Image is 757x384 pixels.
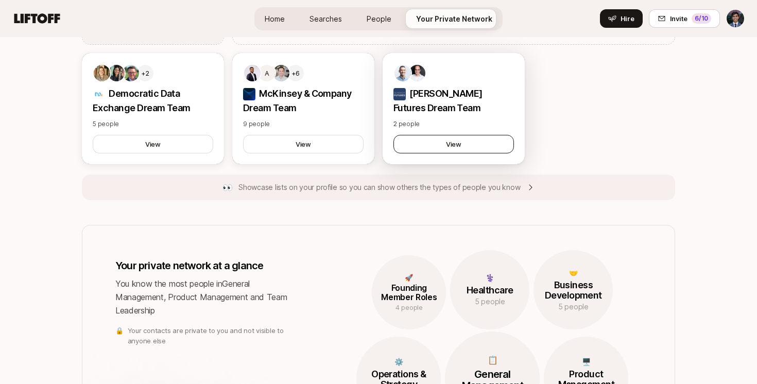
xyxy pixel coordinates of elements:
img: aa0e6dc7_335d_4327_8e05_80f9ec913d83.jfif [394,65,411,81]
a: Home [256,9,293,28]
p: Your contacts are private to you and not visible to anyone else [128,325,290,346]
span: Hire [621,13,634,24]
p: +2 [141,68,149,78]
button: Invite6/10 [649,9,720,28]
img: 3f5a8d89_5810_48ba_8189_dfecc002c2ab.jfif [409,65,425,81]
p: Your private network at a glance [115,258,290,273]
a: People [358,9,400,28]
p: ⚕️ [450,272,529,284]
button: View [243,135,364,153]
img: b086f479_5cbd_46db_a0d1_1935c710145d.jpg [123,65,139,81]
span: Your Private Network [416,13,492,24]
button: Avi Saraf [726,9,745,28]
img: Schmidt Futures Dream Team [393,88,406,100]
p: 4 people [372,302,446,312]
img: ac5d7436_aa9c_418f_ab41_d10e3b21824e.jfif [94,65,110,81]
img: McKinsey & Company Dream Team [243,88,255,100]
p: 👀 [222,181,233,194]
p: ⚙️ [356,356,441,368]
p: 🔒 [115,325,124,336]
span: Searches [309,13,342,24]
span: Invite [670,13,687,24]
span: Home [265,13,285,24]
img: fc840a1f_4db0_4a39_8335_9970ab56da06.jfif [273,65,289,81]
button: View [393,135,514,153]
p: Showcase lists on your profile so you can show others the types of people you know [238,181,520,194]
p: 5 people [534,301,613,313]
p: 📋 [445,353,540,366]
p: Business Development [534,280,613,301]
p: [PERSON_NAME] Futures Dream Team [393,86,514,115]
p: 🤝 [534,267,613,279]
p: 2 people [393,119,514,129]
img: Democratic Data Exchange Dream Team [93,88,105,100]
a: Schmidt Futures Dream Team [PERSON_NAME] Futures Dream Team2 peopleView [383,53,525,164]
button: View [93,135,213,153]
img: Avi Saraf [727,10,744,27]
p: Democratic Data Exchange Dream Team [93,86,213,115]
button: Hire [600,9,643,28]
p: 🖥️ [544,356,628,368]
p: You know the most people in General Management, Product Management and Team Leadership [115,277,290,317]
p: 5 people [93,119,213,129]
a: A+6McKinsey & Company Dream Team McKinsey & Company Dream Team9 peopleView [232,53,374,164]
p: +6 [291,68,300,78]
p: McKinsey & Company Dream Team [243,86,364,115]
p: A [265,67,269,79]
p: 5 people [450,295,529,308]
p: Founding Member Roles [372,284,446,302]
a: +2Democratic Data Exchange Dream Team Democratic Data Exchange Dream Team5 peopleView [82,53,224,164]
img: 4c06a82b_0ffb_4f6c_a3c8_d76ab54e78d8.jfif [244,65,261,81]
img: 77cc4a2c_4743_42ff_a898_c768734307b2.jfif [108,65,125,81]
a: Searches [301,9,350,28]
p: Healthcare [450,285,529,295]
span: People [367,13,391,24]
a: Your Private Network [408,9,501,28]
div: 6 /10 [692,13,711,24]
p: 9 people [243,119,364,129]
p: 🚀 [372,272,446,283]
